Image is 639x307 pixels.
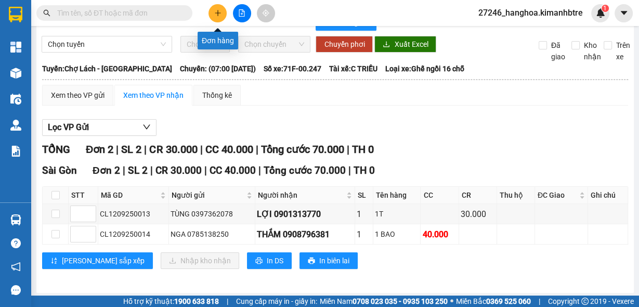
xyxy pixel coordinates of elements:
[98,224,169,245] td: CL1209250014
[99,10,124,21] span: Nhận:
[375,208,419,220] div: 1T
[48,36,166,52] span: Chọn tuyến
[238,9,245,17] span: file-add
[320,296,448,307] span: Miền Nam
[93,164,120,176] span: Đơn 2
[99,9,189,21] div: Sài Gòn
[394,39,428,50] span: Xuất Excel
[42,143,70,156] span: TỔNG
[357,228,371,241] div: 1
[99,48,171,85] span: C THƠ -TR
[596,8,605,18] img: icon-new-feature
[357,208,371,221] div: 1
[354,164,375,176] span: TH 0
[348,164,351,176] span: |
[172,189,244,201] span: Người gửi
[264,63,321,74] span: Số xe: 71F-00.247
[422,228,457,241] div: 40.000
[459,187,497,204] th: CR
[375,228,419,240] div: 1 BAO
[11,262,21,272] span: notification
[461,208,495,221] div: 30.000
[264,164,346,176] span: Tổng cước 70.000
[101,189,158,201] span: Mã GD
[421,187,459,204] th: CC
[547,40,569,62] span: Đã giao
[602,5,609,12] sup: 1
[385,63,464,74] span: Loại xe: Ghế ngồi 16 chỗ
[121,143,141,156] span: SL 2
[171,208,253,220] div: TÙNG 0397362078
[257,208,353,221] div: LỢI 0901313770
[99,34,189,48] div: 0908696982
[171,228,253,240] div: NGA 0785138250
[123,89,184,101] div: Xem theo VP nhận
[205,143,253,156] span: CC 40.000
[200,143,202,156] span: |
[10,94,21,105] img: warehouse-icon
[497,187,535,204] th: Thu hộ
[619,8,629,18] span: caret-down
[144,143,147,156] span: |
[316,36,373,53] button: Chuyển phơi
[155,164,202,176] span: CR 30.000
[149,143,197,156] span: CR 30.000
[10,68,21,79] img: warehouse-icon
[9,9,92,21] div: Chợ Lách
[123,296,219,307] span: Hỗ trợ kỹ thuật:
[10,214,21,225] img: warehouse-icon
[11,285,21,295] span: message
[9,34,92,48] div: 0984150977
[69,187,98,204] th: STT
[10,146,21,157] img: solution-icon
[258,189,344,201] span: Người nhận
[161,252,239,269] button: downloadNhập kho nhận
[204,164,207,176] span: |
[57,7,180,19] input: Tìm tên, số ĐT hoặc mã đơn
[227,296,228,307] span: |
[329,63,377,74] span: Tài xế: C TRIỀU
[257,4,275,22] button: aim
[42,252,153,269] button: sort-ascending[PERSON_NAME] sắp xếp
[187,39,214,50] input: Chọn ngày
[150,164,153,176] span: |
[62,255,145,266] span: [PERSON_NAME] sắp xếp
[255,143,258,156] span: |
[50,257,58,265] span: sort-ascending
[346,143,349,156] span: |
[603,5,607,12] span: 1
[42,164,77,176] span: Sài Gòn
[539,296,540,307] span: |
[260,143,344,156] span: Tổng cước 70.000
[98,204,169,224] td: CL1209250013
[373,187,421,204] th: Tên hàng
[319,255,349,266] span: In biên lai
[308,257,315,265] span: printer
[100,208,167,220] div: CL1209250013
[9,21,92,34] div: ĐIỀN
[210,164,256,176] span: CC 40.000
[123,164,125,176] span: |
[51,89,105,101] div: Xem theo VP gửi
[214,9,221,17] span: plus
[353,297,448,305] strong: 0708 023 035 - 0935 103 250
[142,123,151,131] span: down
[470,6,591,19] span: 27246_hanghoa.kimanhbtre
[374,36,436,53] button: downloadXuất Excel
[42,119,157,136] button: Lọc VP Gửi
[99,54,114,65] span: DĐ:
[10,42,21,53] img: dashboard-icon
[10,120,21,131] img: warehouse-icon
[202,89,232,101] div: Thống kê
[255,257,263,265] span: printer
[247,252,292,269] button: printerIn DS
[351,143,373,156] span: TH 0
[244,36,305,52] span: Chọn chuyến
[612,40,634,62] span: Trên xe
[538,189,577,201] span: ĐC Giao
[258,164,261,176] span: |
[615,4,633,22] button: caret-down
[99,21,189,34] div: DUY
[43,9,50,17] span: search
[355,187,373,204] th: SL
